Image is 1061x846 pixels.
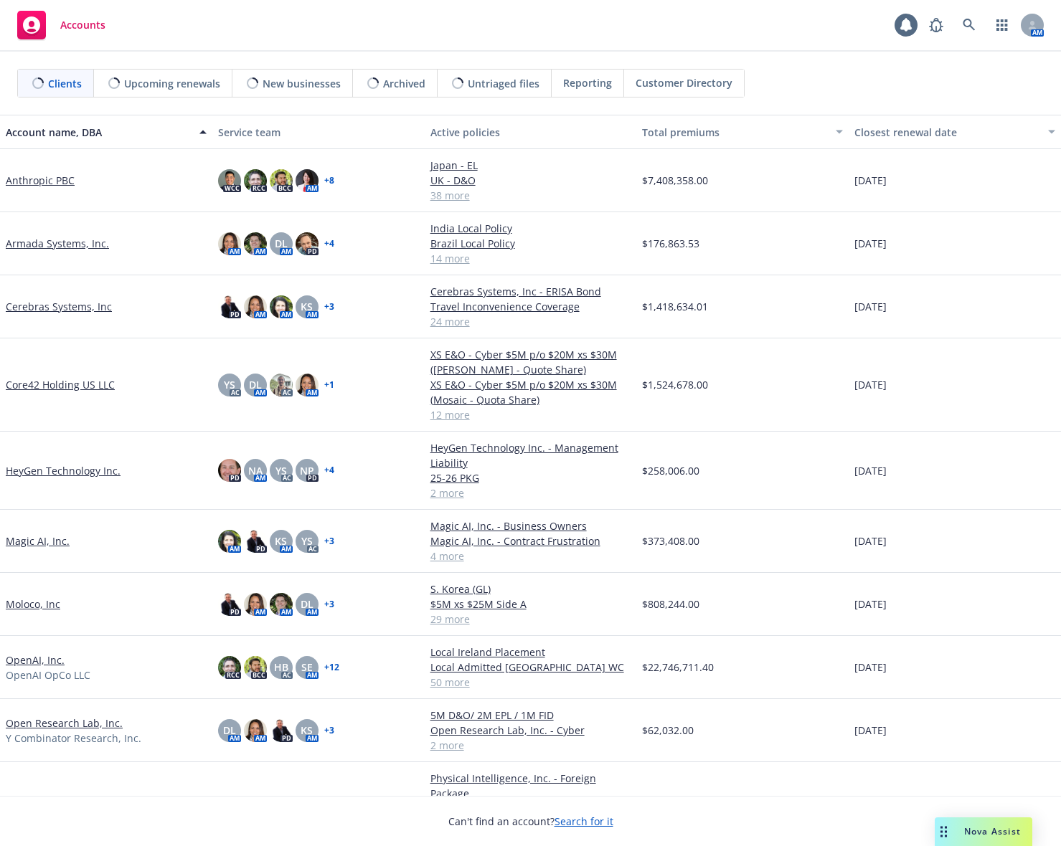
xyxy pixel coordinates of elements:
a: + 8 [324,176,334,185]
a: HeyGen Technology Inc. - Management Liability [430,440,631,470]
span: DL [275,236,288,251]
img: photo [270,169,293,192]
span: DL [223,723,236,738]
a: 2 more [430,738,631,753]
a: 25-26 PKG [430,470,631,485]
span: KS [301,299,313,314]
a: 14 more [430,251,631,266]
button: Service team [212,115,425,149]
span: NA [248,463,263,478]
img: photo [218,169,241,192]
a: 50 more [430,675,631,690]
img: photo [270,719,293,742]
a: HeyGen Technology Inc. [6,463,121,478]
img: photo [218,593,241,616]
img: photo [218,459,241,482]
a: OpenAI, Inc. [6,652,65,667]
span: [DATE] [854,597,887,612]
a: Brazil Local Policy [430,236,631,251]
span: SE [301,660,313,675]
img: photo [270,295,293,318]
a: Magic AI, Inc. - Business Owners [430,518,631,533]
div: Closest renewal date [854,125,1039,140]
span: $373,408.00 [642,533,699,548]
span: DL [249,377,262,392]
div: Service team [218,125,419,140]
a: + 3 [324,537,334,546]
span: $176,863.53 [642,236,699,251]
img: photo [244,656,267,679]
span: [DATE] [854,377,887,392]
span: DL [301,597,313,612]
a: 5M D&O/ 2M EPL / 1M FID [430,708,631,723]
a: Armada Systems, Inc. [6,236,109,251]
img: photo [218,295,241,318]
a: + 4 [324,239,334,248]
a: Cerebras Systems, Inc [6,299,112,314]
button: Closest renewal date [849,115,1061,149]
span: $1,418,634.01 [642,299,708,314]
a: + 3 [324,303,334,311]
a: Japan - EL [430,158,631,173]
span: [DATE] [854,173,887,188]
span: YS [275,463,287,478]
img: photo [244,530,267,553]
div: Drag to move [935,817,953,846]
a: UK - D&O [430,173,631,188]
span: Nova Assist [964,825,1021,837]
button: Total premiums [636,115,849,149]
span: OpenAI OpCo LLC [6,667,90,683]
span: Accounts [60,19,105,31]
span: Archived [383,76,425,91]
span: [DATE] [854,723,887,738]
span: Upcoming renewals [124,76,220,91]
img: photo [270,593,293,616]
a: 2 more [430,485,631,500]
a: + 12 [324,663,339,672]
img: photo [244,169,267,192]
span: HB [274,660,288,675]
span: Customer Directory [636,75,732,90]
span: [DATE] [854,463,887,478]
img: photo [296,374,319,396]
span: YS [224,377,235,392]
span: KS [301,723,313,738]
a: Search [955,11,984,39]
a: 24 more [430,314,631,329]
span: $258,006.00 [642,463,699,478]
a: Open Research Lab, Inc. - Cyber [430,723,631,738]
button: Active policies [425,115,637,149]
span: NP [300,463,314,478]
span: [DATE] [854,299,887,314]
a: Switch app [988,11,1017,39]
span: [DATE] [854,660,887,675]
span: Y Combinator Research, Inc. [6,731,141,746]
a: + 3 [324,600,334,609]
span: $808,244.00 [642,597,699,612]
a: Core42 Holding US LLC [6,377,115,392]
a: 38 more [430,188,631,203]
a: + 4 [324,466,334,475]
a: Moloco, Inc [6,597,60,612]
a: + 3 [324,726,334,735]
div: Total premiums [642,125,827,140]
img: photo [244,593,267,616]
a: Open Research Lab, Inc. [6,716,123,731]
a: 12 more [430,407,631,422]
a: Physical Intelligence, Inc. - Foreign Package [430,771,631,801]
span: YS [301,533,313,548]
a: 4 more [430,548,631,564]
a: + 1 [324,381,334,389]
a: Report a Bug [922,11,951,39]
a: Local Admitted [GEOGRAPHIC_DATA] WC [430,660,631,675]
img: photo [296,169,319,192]
img: photo [218,232,241,255]
span: New businesses [263,76,341,91]
span: [DATE] [854,533,887,548]
span: $1,524,678.00 [642,377,708,392]
img: photo [296,232,319,255]
a: Anthropic PBC [6,173,75,188]
img: photo [270,374,293,396]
